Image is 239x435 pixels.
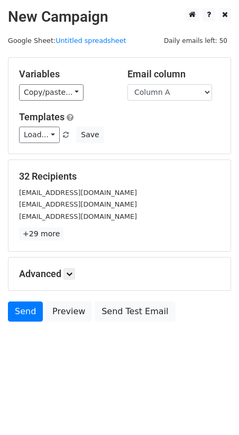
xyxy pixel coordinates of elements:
[45,301,92,322] a: Preview
[160,37,231,45] a: Daily emails left: 50
[19,227,63,241] a: +29 more
[19,268,220,280] h5: Advanced
[19,171,220,182] h5: 32 Recipients
[8,8,231,26] h2: New Campaign
[19,127,60,143] a: Load...
[76,127,104,143] button: Save
[8,301,43,322] a: Send
[19,84,84,101] a: Copy/paste...
[19,68,112,80] h5: Variables
[19,111,65,122] a: Templates
[127,68,220,80] h5: Email column
[19,212,137,220] small: [EMAIL_ADDRESS][DOMAIN_NAME]
[56,37,126,45] a: Untitled spreadsheet
[186,384,239,435] iframe: Chat Widget
[8,37,126,45] small: Google Sheet:
[95,301,175,322] a: Send Test Email
[19,200,137,208] small: [EMAIL_ADDRESS][DOMAIN_NAME]
[160,35,231,47] span: Daily emails left: 50
[19,189,137,197] small: [EMAIL_ADDRESS][DOMAIN_NAME]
